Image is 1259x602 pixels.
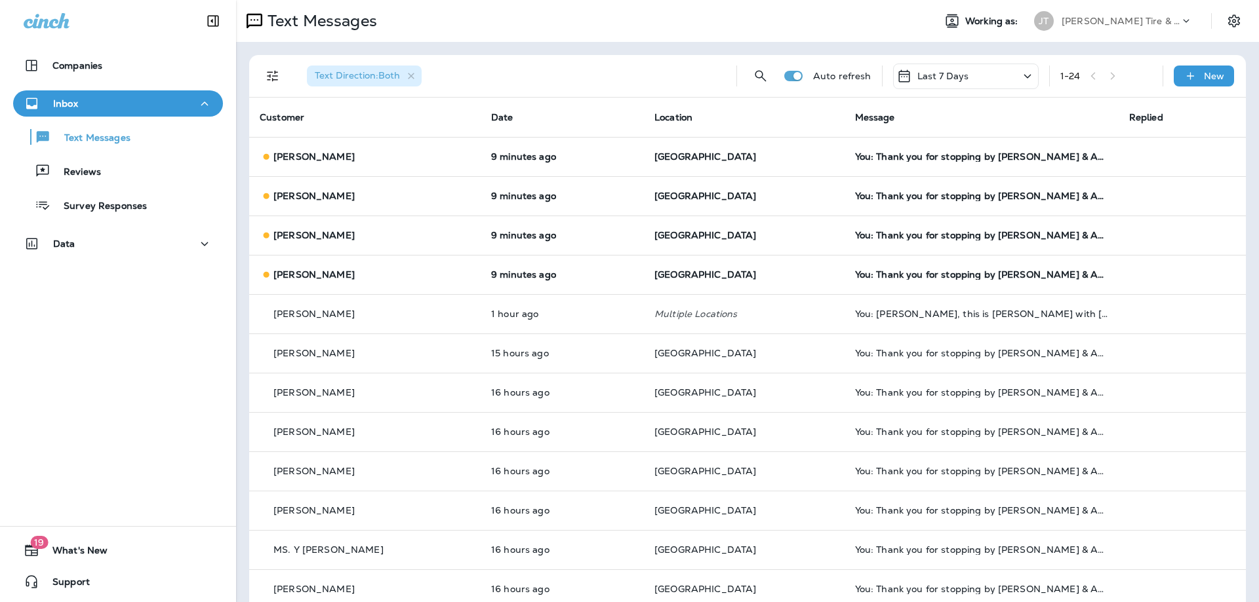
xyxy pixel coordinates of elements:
[855,191,1108,201] div: You: Thank you for stopping by Jensen Tire & Auto - North 90th Street. Please take 30 seconds to ...
[273,466,355,476] p: [PERSON_NAME]
[13,231,223,257] button: Data
[13,90,223,117] button: Inbox
[260,63,286,89] button: Filters
[491,191,633,201] p: Oct 15, 2025 08:02 AM
[273,151,355,162] p: [PERSON_NAME]
[813,71,871,81] p: Auto refresh
[654,151,756,162] span: [GEOGRAPHIC_DATA]
[654,504,756,516] span: [GEOGRAPHIC_DATA]
[855,269,1108,280] div: You: Thank you for stopping by Jensen Tire & Auto - North 90th Street. Please take 30 seconds to ...
[273,584,355,594] p: [PERSON_NAME]
[13,569,223,595] button: Support
[855,584,1108,594] div: You: Thank you for stopping by Jensen Tire & Auto - North 90th Street. Please take 30 seconds to ...
[654,386,756,398] span: [GEOGRAPHIC_DATA]
[39,545,108,561] span: What's New
[1060,71,1081,81] div: 1 - 24
[855,387,1108,398] div: You: Thank you for stopping by Jensen Tire & Auto - North 90th Street. Please take 30 seconds to ...
[491,426,633,437] p: Oct 14, 2025 03:59 PM
[260,111,304,123] span: Customer
[965,16,1021,27] span: Working as:
[654,229,756,241] span: [GEOGRAPHIC_DATA]
[1204,71,1224,81] p: New
[273,269,355,280] p: [PERSON_NAME]
[273,387,355,398] p: [PERSON_NAME]
[855,111,895,123] span: Message
[53,238,75,249] p: Data
[51,132,130,145] p: Text Messages
[30,536,48,549] span: 19
[39,576,90,592] span: Support
[654,347,756,359] span: [GEOGRAPHIC_DATA]
[1222,9,1246,33] button: Settings
[855,466,1108,476] div: You: Thank you for stopping by Jensen Tire & Auto - North 90th Street. Please take 30 seconds to ...
[13,537,223,563] button: 19What's New
[491,269,633,280] p: Oct 15, 2025 08:02 AM
[1062,16,1180,26] p: [PERSON_NAME] Tire & Auto
[13,157,223,185] button: Reviews
[273,426,355,437] p: [PERSON_NAME]
[13,123,223,151] button: Text Messages
[273,230,355,240] p: [PERSON_NAME]
[654,269,756,280] span: [GEOGRAPHIC_DATA]
[315,69,400,81] span: Text Direction : Both
[654,111,692,123] span: Location
[307,66,422,86] div: Text Direction:Both
[855,309,1108,319] div: You: Karelle, this is Shane with Jensen Tire on N 90th. I received your quote for the Doral Sport...
[273,191,355,201] p: [PERSON_NAME]
[491,466,633,476] p: Oct 14, 2025 03:58 PM
[855,230,1108,240] div: You: Thank you for stopping by Jensen Tire & Auto - North 90th Street. Please take 30 seconds to ...
[491,544,633,555] p: Oct 14, 2025 03:58 PM
[654,583,756,595] span: [GEOGRAPHIC_DATA]
[1034,11,1054,31] div: JT
[654,544,756,555] span: [GEOGRAPHIC_DATA]
[855,505,1108,516] div: You: Thank you for stopping by Jensen Tire & Auto - North 90th Street. Please take 30 seconds to ...
[50,200,147,213] p: Survey Responses
[654,190,756,202] span: [GEOGRAPHIC_DATA]
[53,98,78,109] p: Inbox
[13,191,223,219] button: Survey Responses
[654,426,756,438] span: [GEOGRAPHIC_DATA]
[273,544,384,555] p: MS. Y [PERSON_NAME]
[855,151,1108,162] div: You: Thank you for stopping by Jensen Tire & Auto - North 90th Street. Please take 30 seconds to ...
[491,151,633,162] p: Oct 15, 2025 08:02 AM
[273,309,355,319] p: [PERSON_NAME]
[855,426,1108,437] div: You: Thank you for stopping by Jensen Tire & Auto - North 90th Street. Please take 30 seconds to ...
[195,8,231,34] button: Collapse Sidebar
[491,230,633,240] p: Oct 15, 2025 08:02 AM
[273,348,355,358] p: [PERSON_NAME]
[52,60,102,71] p: Companies
[13,52,223,79] button: Companies
[491,309,633,319] p: Oct 15, 2025 06:48 AM
[1129,111,1163,123] span: Replied
[855,544,1108,555] div: You: Thank you for stopping by Jensen Tire & Auto - North 90th Street. Please take 30 seconds to ...
[491,387,633,398] p: Oct 14, 2025 03:59 PM
[273,505,355,516] p: [PERSON_NAME]
[491,348,633,358] p: Oct 14, 2025 04:59 PM
[50,166,101,179] p: Reviews
[917,71,969,81] p: Last 7 Days
[654,465,756,477] span: [GEOGRAPHIC_DATA]
[491,505,633,516] p: Oct 14, 2025 03:58 PM
[748,63,774,89] button: Search Messages
[262,11,377,31] p: Text Messages
[491,111,513,123] span: Date
[654,309,834,319] p: Multiple Locations
[491,584,633,594] p: Oct 14, 2025 03:58 PM
[855,348,1108,358] div: You: Thank you for stopping by Jensen Tire & Auto - North 90th Street. Please take 30 seconds to ...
